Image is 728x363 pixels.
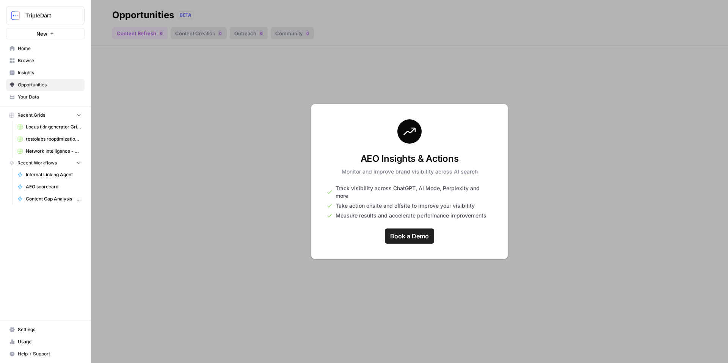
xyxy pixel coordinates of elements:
[14,181,85,193] a: AEO scorecard
[26,183,81,190] span: AEO scorecard
[18,350,81,357] span: Help + Support
[25,12,71,19] span: TripleDart
[6,91,85,103] a: Your Data
[18,69,81,76] span: Insights
[26,148,81,155] span: Network Intelligence - pseo- 1 Grid
[18,326,81,333] span: Settings
[26,136,81,142] span: restolabs reoptimizations aug
[6,6,85,25] button: Workspace: TripleDart
[6,110,85,121] button: Recent Grids
[26,196,81,202] span: Content Gap Analysis - SV
[385,228,434,244] a: Book a Demo
[18,94,81,100] span: Your Data
[26,124,81,130] span: Locus tldr generator Grid (3)
[14,145,85,157] a: Network Intelligence - pseo- 1 Grid
[36,30,47,38] span: New
[17,112,45,119] span: Recent Grids
[342,153,478,165] h3: AEO Insights & Actions
[390,232,429,241] span: Book a Demo
[6,28,85,39] button: New
[336,212,486,219] span: Measure results and accelerate performance improvements
[336,202,475,210] span: Take action onsite and offsite to improve your visibility
[18,45,81,52] span: Home
[14,193,85,205] a: Content Gap Analysis - SV
[9,9,22,22] img: TripleDart Logo
[342,168,478,175] p: Monitor and improve brand visibility across AI search
[17,160,57,166] span: Recent Workflows
[6,348,85,360] button: Help + Support
[14,121,85,133] a: Locus tldr generator Grid (3)
[14,169,85,181] a: Internal Linking Agent
[6,157,85,169] button: Recent Workflows
[14,133,85,145] a: restolabs reoptimizations aug
[18,338,81,345] span: Usage
[6,55,85,67] a: Browse
[336,185,493,200] span: Track visibility across ChatGPT, AI Mode, Perplexity and more
[6,336,85,348] a: Usage
[26,171,81,178] span: Internal Linking Agent
[6,67,85,79] a: Insights
[6,42,85,55] a: Home
[18,81,81,88] span: Opportunities
[6,79,85,91] a: Opportunities
[6,324,85,336] a: Settings
[18,57,81,64] span: Browse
